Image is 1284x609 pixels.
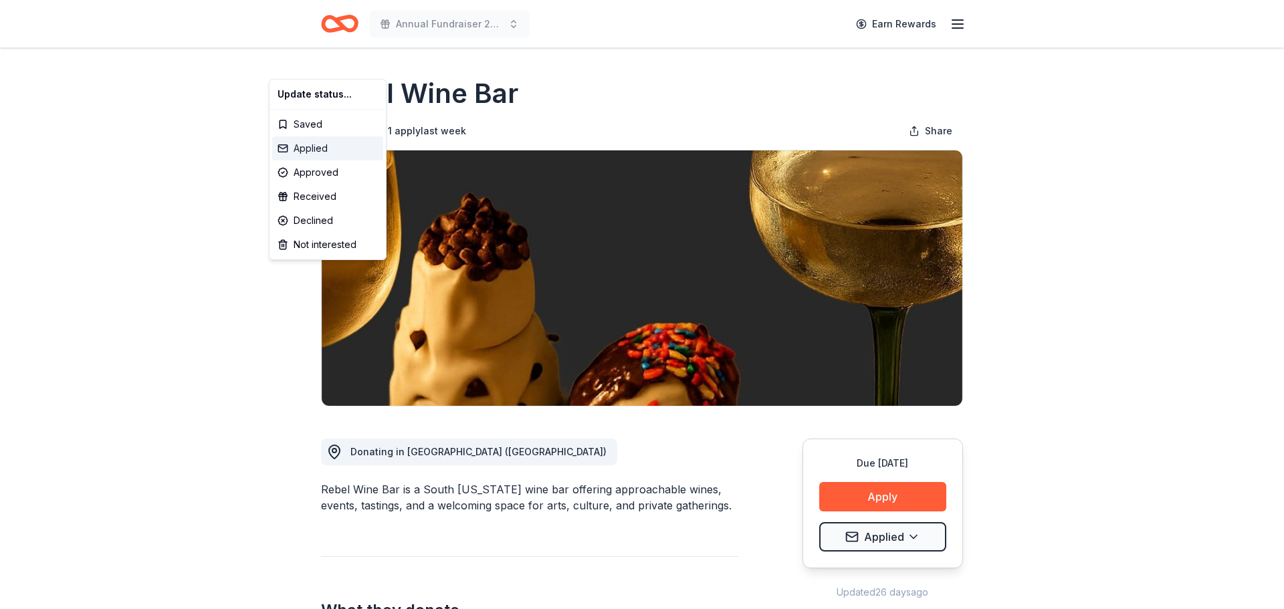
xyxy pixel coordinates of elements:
div: Update status... [272,82,383,106]
div: Declined [272,209,383,233]
div: Approved [272,160,383,185]
div: Received [272,185,383,209]
div: Saved [272,112,383,136]
div: Applied [272,136,383,160]
span: Annual Fundraiser 2025 [396,16,503,32]
div: Not interested [272,233,383,257]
